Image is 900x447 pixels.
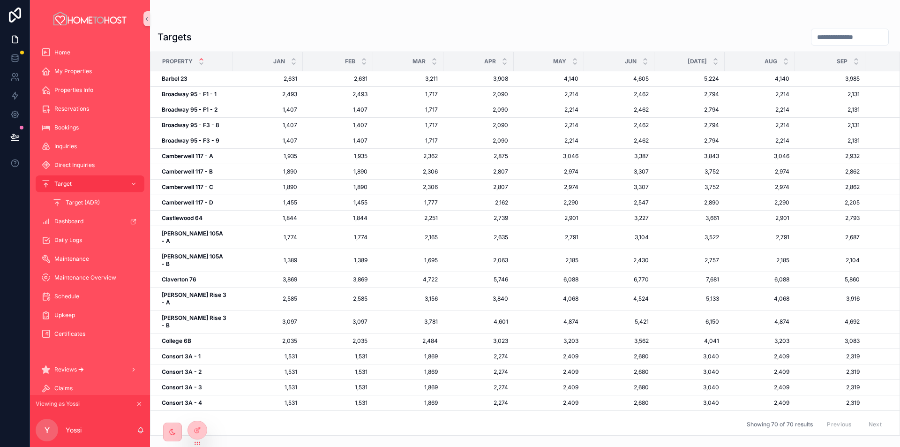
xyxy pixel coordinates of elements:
[238,353,297,360] span: 1,531
[238,234,297,241] span: 1,774
[801,234,860,241] span: 2,687
[660,337,719,345] span: 4,041
[379,75,438,83] span: 3,211
[162,353,201,360] strong: Consort 3A - 1
[730,91,789,98] span: 2,214
[36,326,144,342] a: Certificates
[660,384,719,391] span: 3,040
[162,183,213,190] strong: Camberwell 117 - C
[36,138,144,155] a: Inquiries
[519,121,578,129] span: 2,214
[36,44,144,61] a: Home
[47,194,144,211] a: Target (ADR)
[484,58,496,65] span: Apr
[54,385,73,392] span: Claims
[449,91,508,98] span: 2,090
[553,58,566,65] span: May
[162,368,202,375] strong: Consort 3A - 2
[730,137,789,144] span: 2,214
[36,250,144,267] a: Maintenance
[238,276,297,283] span: 3,869
[519,368,578,376] span: 2,409
[36,100,144,117] a: Reservations
[765,58,777,65] span: Aug
[238,318,297,326] span: 3,097
[379,276,438,283] span: 4,722
[449,257,508,264] span: 2,063
[162,230,225,244] strong: [PERSON_NAME] 105A - A
[747,421,813,428] span: Showing 70 of 70 results
[66,199,100,206] span: Target (ADR)
[54,255,89,263] span: Maintenance
[519,75,578,83] span: 4,140
[238,214,297,222] span: 1,844
[379,91,438,98] span: 1,717
[730,183,789,191] span: 2,974
[590,137,649,144] span: 2,462
[660,168,719,175] span: 3,752
[449,199,508,206] span: 2,162
[308,199,367,206] span: 1,455
[590,106,649,114] span: 2,462
[801,276,860,283] span: 5,860
[449,75,508,83] span: 3,908
[590,337,649,345] span: 3,562
[590,384,649,391] span: 2,680
[238,91,297,98] span: 2,493
[308,214,367,222] span: 1,844
[519,295,578,303] span: 4,068
[308,276,367,283] span: 3,869
[519,234,578,241] span: 2,791
[54,68,92,75] span: My Properties
[590,152,649,160] span: 3,387
[730,234,789,241] span: 2,791
[162,106,217,113] strong: Broadway 95 - F1 - 2
[449,234,508,241] span: 2,635
[412,58,426,65] span: Mar
[660,152,719,160] span: 3,843
[519,199,578,206] span: 2,290
[36,288,144,305] a: Schedule
[238,384,297,391] span: 1,531
[590,295,649,303] span: 4,524
[308,399,367,407] span: 1,531
[660,75,719,83] span: 5,224
[308,234,367,241] span: 1,774
[162,337,191,344] strong: College 6B
[801,168,860,175] span: 2,862
[730,257,789,264] span: 2,185
[519,214,578,222] span: 2,901
[238,75,297,83] span: 2,631
[449,106,508,114] span: 2,090
[449,121,508,129] span: 2,090
[36,232,144,249] a: Daily Logs
[801,152,860,160] span: 2,932
[730,295,789,303] span: 4,068
[519,257,578,264] span: 2,185
[162,276,196,283] strong: Claverton 76
[730,368,789,376] span: 2,409
[379,106,438,114] span: 1,717
[519,152,578,160] span: 3,046
[379,384,438,391] span: 1,869
[801,368,860,376] span: 2,319
[730,75,789,83] span: 4,140
[801,91,860,98] span: 2,131
[449,276,508,283] span: 5,746
[238,199,297,206] span: 1,455
[162,384,202,391] strong: Consort 3A - 3
[54,293,79,300] span: Schedule
[30,38,150,395] div: scrollable content
[162,121,219,129] strong: Broadway 95 - F3 - 8
[801,183,860,191] span: 2,862
[238,368,297,376] span: 1,531
[519,183,578,191] span: 2,974
[519,353,578,360] span: 2,409
[54,311,75,319] span: Upkeep
[36,119,144,136] a: Bookings
[308,106,367,114] span: 1,407
[519,337,578,345] span: 3,203
[162,58,193,65] span: Property
[379,337,438,345] span: 2,484
[730,276,789,283] span: 6,088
